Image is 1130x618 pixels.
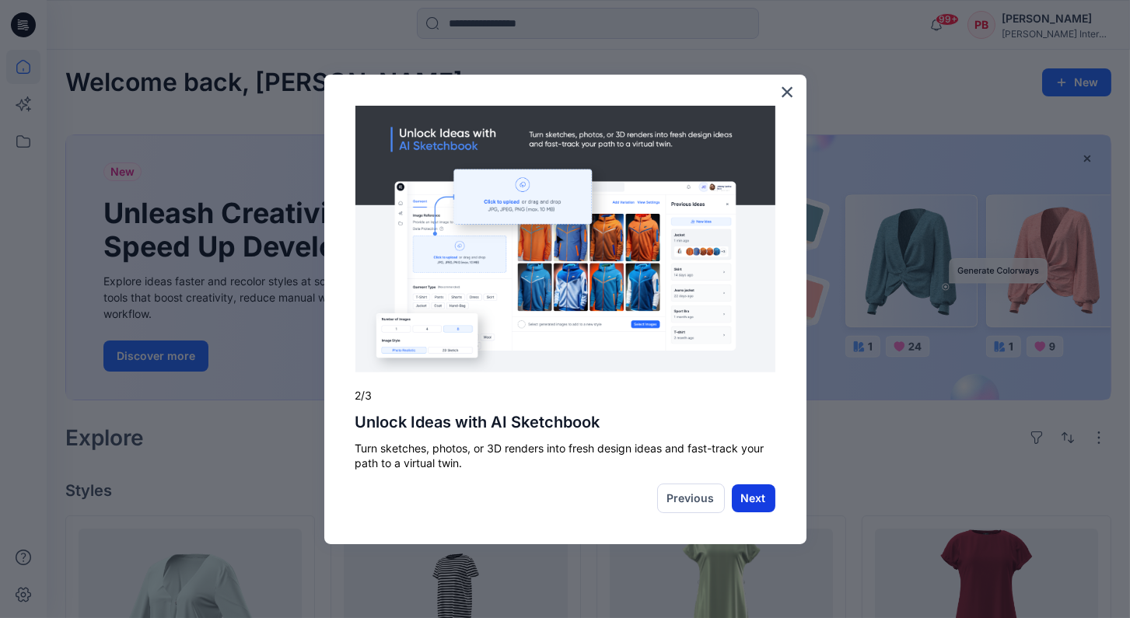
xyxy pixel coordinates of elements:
[355,413,775,431] h2: Unlock Ideas with AI Sketchbook
[657,484,725,513] button: Previous
[780,79,795,104] button: Close
[355,388,775,403] p: 2/3
[355,441,775,471] p: Turn sketches, photos, or 3D renders into fresh design ideas and fast-track your path to a virtua...
[732,484,775,512] button: Next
